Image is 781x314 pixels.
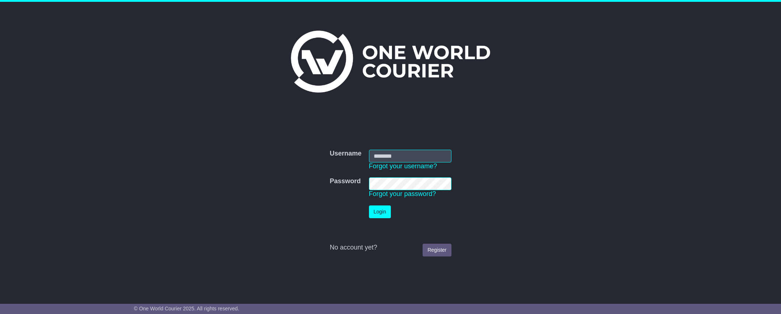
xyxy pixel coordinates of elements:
[134,306,239,311] span: © One World Courier 2025. All rights reserved.
[330,150,361,158] label: Username
[330,244,451,252] div: No account yet?
[423,244,451,256] a: Register
[369,205,391,218] button: Login
[291,31,490,93] img: One World
[369,162,437,170] a: Forgot your username?
[330,177,361,185] label: Password
[369,190,436,197] a: Forgot your password?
